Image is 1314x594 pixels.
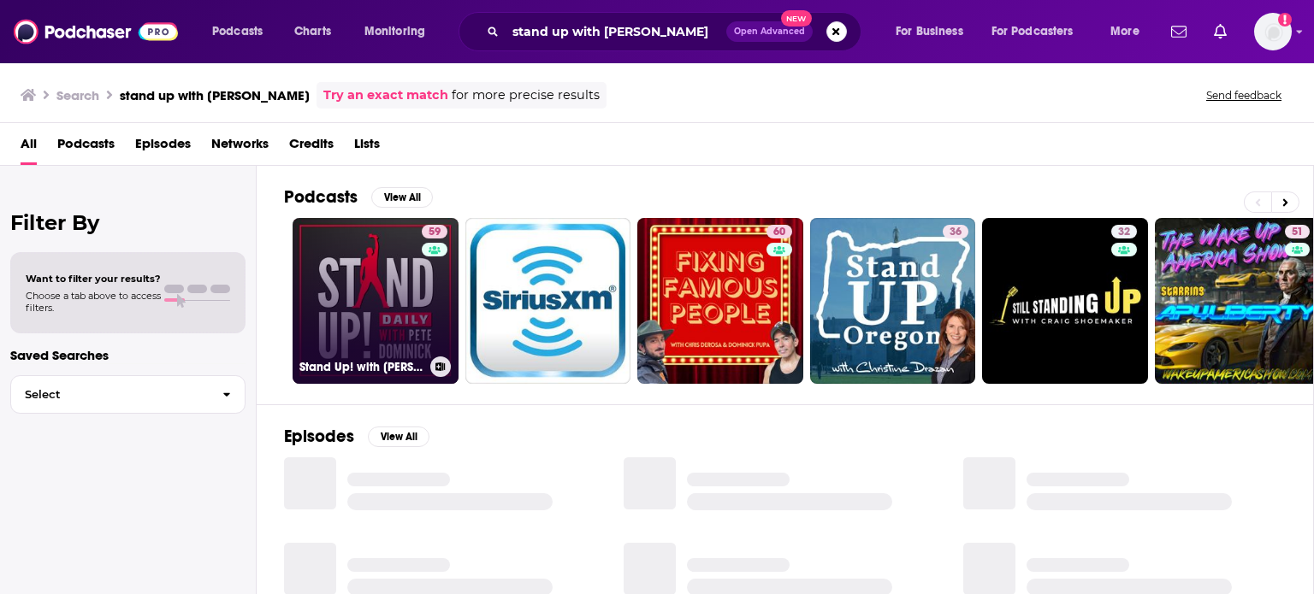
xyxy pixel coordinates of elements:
input: Search podcasts, credits, & more... [506,18,726,45]
button: open menu [352,18,447,45]
button: Select [10,375,246,414]
span: Open Advanced [734,27,805,36]
a: Episodes [135,130,191,165]
a: Try an exact match [323,85,448,105]
span: Charts [294,20,331,44]
span: 59 [429,224,441,241]
a: Podcasts [57,130,115,165]
span: For Podcasters [991,20,1074,44]
span: More [1110,20,1139,44]
button: View All [368,426,429,447]
svg: Add a profile image [1278,13,1292,26]
h3: Search [56,87,99,103]
span: 36 [950,224,962,241]
button: open menu [884,18,985,45]
span: Select [11,389,209,400]
button: open menu [200,18,285,45]
span: 60 [773,224,785,241]
p: Saved Searches [10,347,246,363]
a: 59Stand Up! with [PERSON_NAME] [293,218,459,384]
a: Charts [283,18,341,45]
a: 36 [810,218,976,384]
button: open menu [1098,18,1161,45]
span: New [781,10,812,26]
div: Search podcasts, credits, & more... [475,12,878,51]
button: Show profile menu [1254,13,1292,50]
a: 32 [1111,225,1137,238]
img: Podchaser - Follow, Share and Rate Podcasts [14,15,178,48]
a: Lists [354,130,380,165]
span: Podcasts [212,20,263,44]
img: User Profile [1254,13,1292,50]
a: 59 [422,225,447,238]
a: Networks [211,130,269,165]
button: Send feedback [1201,88,1287,103]
a: 32 [982,218,1148,384]
span: For Business [896,20,963,44]
a: 60 [637,218,803,384]
button: Open AdvancedNew [726,21,813,42]
a: Credits [289,130,334,165]
a: Show notifications dropdown [1207,17,1234,46]
a: Show notifications dropdown [1164,17,1193,46]
button: open menu [980,18,1098,45]
button: View All [371,187,433,208]
a: 36 [943,225,968,238]
a: 60 [766,225,792,238]
h3: stand up with [PERSON_NAME] [120,87,310,103]
h2: Filter By [10,210,246,235]
span: Want to filter your results? [26,273,161,285]
h2: Episodes [284,426,354,447]
span: for more precise results [452,85,600,105]
span: Monitoring [364,20,425,44]
h3: Stand Up! with [PERSON_NAME] [299,360,423,374]
h2: Podcasts [284,186,358,208]
a: PodcastsView All [284,186,433,208]
a: 51 [1285,225,1310,238]
span: 51 [1292,224,1303,241]
span: Logged in as gbrussel [1254,13,1292,50]
span: Choose a tab above to access filters. [26,290,161,314]
span: 32 [1118,224,1130,241]
a: EpisodesView All [284,426,429,447]
a: All [21,130,37,165]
